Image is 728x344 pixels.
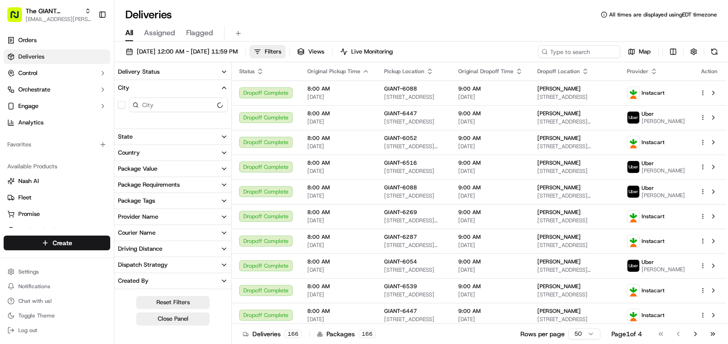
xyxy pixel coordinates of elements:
span: Promise [18,210,40,218]
span: [DATE] [458,242,523,249]
span: Assigned [144,27,175,38]
button: Refresh [708,45,721,58]
a: Analytics [4,115,110,130]
span: All times are displayed using EDT timezone [609,11,717,18]
button: Control [4,66,110,81]
span: Fleet [18,193,32,202]
span: GIANT-6088 [384,184,417,191]
div: Created By [118,277,149,285]
button: Reset Filters [136,296,209,309]
span: GIANT-6088 [384,85,417,92]
button: Delivery Status [114,64,231,80]
span: 8:00 AM [307,283,369,290]
span: 9:00 AM [458,85,523,92]
div: 📗 [9,134,16,141]
button: Orchestrate [4,82,110,97]
button: The GIANT Company [26,6,81,16]
div: State [118,133,133,141]
div: Deliveries [243,329,302,339]
span: [DATE] [307,242,369,249]
a: Product Catalog [7,226,107,235]
span: [DATE] [458,266,523,274]
span: Product Catalog [18,226,62,235]
span: [STREET_ADDRESS][PERSON_NAME] [537,266,612,274]
button: Live Monitoring [336,45,397,58]
span: 9:00 AM [458,283,523,290]
span: Instacart [642,312,664,319]
span: [PERSON_NAME] [642,192,685,199]
img: profile_instacart_ahold_partner.png [627,136,639,148]
div: Country [118,149,140,157]
div: 166 [359,330,376,338]
img: profile_instacart_ahold_partner.png [627,87,639,99]
span: [DATE] [307,316,369,323]
div: Delivery Status [118,68,160,76]
button: [DATE] 12:00 AM - [DATE] 11:59 PM [122,45,242,58]
button: Toggle Theme [4,309,110,322]
span: Instacart [642,213,664,220]
a: Orders [4,33,110,48]
span: Dropoff Location [537,68,580,75]
span: [DATE] [307,217,369,224]
span: 8:00 AM [307,110,369,117]
img: profile_uber_ahold_partner.png [627,112,639,124]
span: [DATE] [307,143,369,150]
span: Map [639,48,651,56]
span: GIANT-6447 [384,110,417,117]
button: [EMAIL_ADDRESS][PERSON_NAME][DOMAIN_NAME] [26,16,91,23]
button: Map [624,45,655,58]
span: 8:00 AM [307,307,369,315]
button: Dispatch Strategy [114,257,231,273]
p: Welcome 👋 [9,37,166,51]
span: [DATE] [307,291,369,298]
span: Nash AI [18,177,39,185]
span: [DATE] [458,291,523,298]
span: GIANT-6269 [384,209,417,216]
div: Package Tags [118,197,155,205]
span: Engage [18,102,38,110]
img: profile_instacart_ahold_partner.png [627,235,639,247]
span: [PERSON_NAME] [537,307,581,315]
img: profile_uber_ahold_partner.png [627,161,639,173]
span: [STREET_ADDRESS] [384,266,444,274]
span: Original Dropoff Time [458,68,514,75]
a: Nash AI [7,177,107,185]
h1: Deliveries [125,7,172,22]
span: Chat with us! [18,297,52,305]
span: Settings [18,268,39,275]
span: [PERSON_NAME] [537,134,581,142]
span: [STREET_ADDRESS] [384,167,444,175]
span: Views [308,48,324,56]
span: Notifications [18,283,50,290]
span: [DATE] [458,93,523,101]
span: [STREET_ADDRESS] [384,93,444,101]
span: [DATE] [307,192,369,199]
button: City [114,80,231,96]
div: Packages [317,329,376,339]
span: [STREET_ADDRESS][PERSON_NAME] [537,192,612,199]
button: Filters [250,45,285,58]
div: Package Value [118,165,157,173]
div: Page 1 of 4 [611,329,642,339]
button: Driving Distance [114,241,231,257]
span: [PERSON_NAME] [642,266,685,273]
button: Courier Name [114,225,231,241]
a: Promise [7,210,107,218]
span: [PERSON_NAME] [537,209,581,216]
span: [DATE] [458,192,523,199]
span: 8:00 AM [307,184,369,191]
span: Instacart [642,237,664,245]
span: [DATE] [458,118,523,125]
span: 9:00 AM [458,184,523,191]
span: Provider [627,68,648,75]
span: [STREET_ADDRESS][PERSON_NAME] [384,143,444,150]
button: Engage [4,99,110,113]
span: 8:00 AM [307,209,369,216]
img: 1736555255976-a54dd68f-1ca7-489b-9aae-adbdc363a1c4 [9,87,26,104]
p: Rows per page [520,329,565,339]
span: Instacart [642,89,664,97]
span: GIANT-6516 [384,159,417,167]
span: Toggle Theme [18,312,55,319]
